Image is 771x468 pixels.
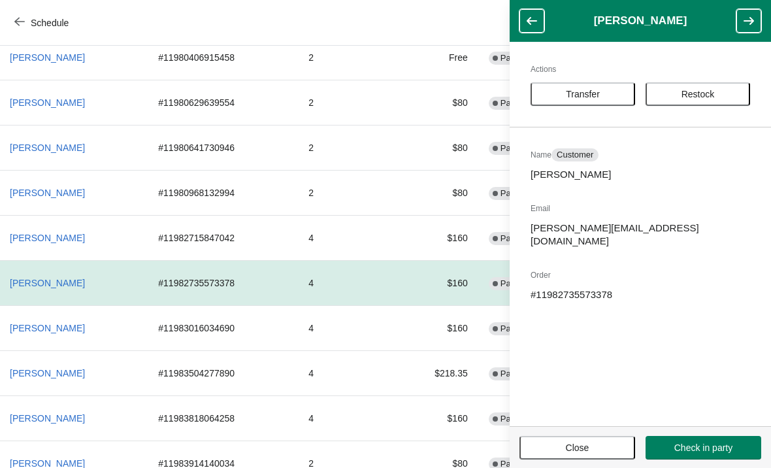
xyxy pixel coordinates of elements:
span: Schedule [31,18,69,28]
td: # 11980968132994 [148,170,298,215]
td: 2 [298,80,395,125]
span: [PERSON_NAME] [10,52,85,63]
td: 4 [298,350,395,395]
span: Paid [500,98,517,109]
p: [PERSON_NAME][EMAIL_ADDRESS][DOMAIN_NAME] [531,222,750,248]
td: $160 [395,215,478,260]
td: 4 [298,305,395,350]
td: Free [395,35,478,80]
button: Close [519,436,635,460]
button: Transfer [531,82,635,106]
span: [PERSON_NAME] [10,368,85,378]
span: Customer [557,150,593,160]
span: Paid [500,188,517,199]
td: $160 [395,395,478,441]
button: [PERSON_NAME] [5,271,90,295]
td: # 11983504277890 [148,350,298,395]
td: $80 [395,125,478,170]
td: # 11982735573378 [148,260,298,305]
button: [PERSON_NAME] [5,407,90,430]
h2: Actions [531,63,750,76]
button: Restock [646,82,750,106]
td: 4 [298,260,395,305]
span: [PERSON_NAME] [10,278,85,288]
td: # 11983016034690 [148,305,298,350]
td: 2 [298,125,395,170]
h1: [PERSON_NAME] [544,14,736,27]
td: 4 [298,215,395,260]
span: Paid [500,233,517,244]
td: $80 [395,170,478,215]
span: [PERSON_NAME] [10,323,85,333]
button: [PERSON_NAME] [5,181,90,205]
td: 2 [298,170,395,215]
td: # 11982715847042 [148,215,298,260]
span: Paid [500,53,517,63]
button: [PERSON_NAME] [5,226,90,250]
span: Paid [500,143,517,154]
h2: Email [531,202,750,215]
span: [PERSON_NAME] [10,97,85,108]
span: [PERSON_NAME] [10,413,85,424]
td: # 11980641730946 [148,125,298,170]
button: [PERSON_NAME] [5,316,90,340]
button: Schedule [7,11,79,35]
td: $160 [395,260,478,305]
button: [PERSON_NAME] [5,136,90,159]
td: $160 [395,305,478,350]
span: [PERSON_NAME] [10,233,85,243]
span: Transfer [566,89,600,99]
span: Restock [681,89,715,99]
td: # 11980406915458 [148,35,298,80]
span: Paid [500,324,517,334]
td: 2 [298,35,395,80]
td: $218.35 [395,350,478,395]
p: [PERSON_NAME] [531,168,750,181]
span: [PERSON_NAME] [10,142,85,153]
button: [PERSON_NAME] [5,361,90,385]
td: # 11983818064258 [148,395,298,441]
span: Check in party [674,443,732,453]
h2: Order [531,269,750,282]
h2: Name [531,148,750,161]
button: [PERSON_NAME] [5,46,90,69]
span: Paid [500,369,517,379]
span: Close [566,443,589,453]
span: Paid [500,414,517,424]
td: 4 [298,395,395,441]
button: Check in party [646,436,761,460]
span: [PERSON_NAME] [10,188,85,198]
button: [PERSON_NAME] [5,91,90,114]
p: # 11982735573378 [531,288,750,301]
span: Paid [500,278,517,289]
td: $80 [395,80,478,125]
td: # 11980629639554 [148,80,298,125]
